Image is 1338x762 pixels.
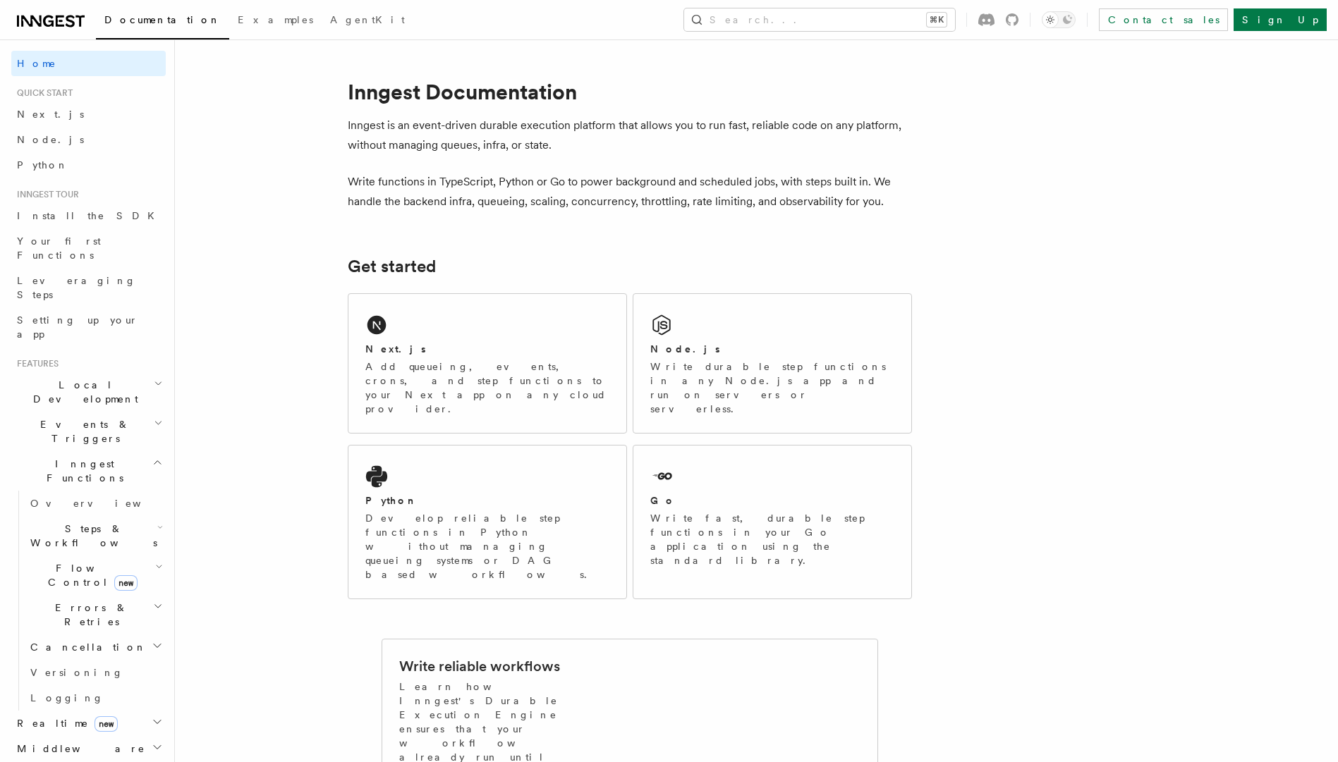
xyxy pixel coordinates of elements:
[11,457,152,485] span: Inngest Functions
[25,685,166,711] a: Logging
[11,451,166,491] button: Inngest Functions
[11,736,166,761] button: Middleware
[17,134,84,145] span: Node.js
[30,498,176,509] span: Overview
[114,575,138,591] span: new
[650,493,676,508] h2: Go
[30,667,123,678] span: Versioning
[1234,8,1327,31] a: Sign Up
[348,172,912,211] p: Write functions in TypeScript, Python or Go to power background and scheduled jobs, with steps bu...
[11,51,166,76] a: Home
[25,660,166,685] a: Versioning
[30,692,104,703] span: Logging
[11,203,166,228] a: Install the SDK
[17,109,84,120] span: Next.js
[11,378,154,406] span: Local Development
[95,716,118,732] span: new
[11,742,145,756] span: Middleware
[25,491,166,516] a: Overview
[11,228,166,268] a: Your first Functions
[96,4,229,39] a: Documentation
[11,127,166,152] a: Node.js
[348,257,436,276] a: Get started
[229,4,322,38] a: Examples
[633,293,912,434] a: Node.jsWrite durable step functions in any Node.js app and run on servers or serverless.
[330,14,405,25] span: AgentKit
[11,307,166,347] a: Setting up your app
[11,372,166,412] button: Local Development
[684,8,955,31] button: Search...⌘K
[25,640,147,654] span: Cancellation
[348,79,912,104] h1: Inngest Documentation
[238,14,313,25] span: Examples
[348,116,912,155] p: Inngest is an event-driven durable execution platform that allows you to run fast, reliable code ...
[348,445,627,599] a: PythonDevelop reliable step functions in Python without managing queueing systems or DAG based wo...
[25,522,157,550] span: Steps & Workflows
[25,516,166,555] button: Steps & Workflows
[365,493,418,508] h2: Python
[11,716,118,730] span: Realtime
[927,13,947,27] kbd: ⌘K
[25,601,153,629] span: Errors & Retries
[11,358,59,369] span: Features
[25,555,166,595] button: Flow Controlnew
[11,102,166,127] a: Next.js
[11,152,166,178] a: Python
[11,268,166,307] a: Leveraging Steps
[1042,11,1076,28] button: Toggle dark mode
[650,342,720,356] h2: Node.js
[17,235,101,261] span: Your first Functions
[11,711,166,736] button: Realtimenew
[1099,8,1228,31] a: Contact sales
[25,634,166,660] button: Cancellation
[11,491,166,711] div: Inngest Functions
[104,14,221,25] span: Documentation
[11,87,73,99] span: Quick start
[17,314,138,340] span: Setting up your app
[365,342,426,356] h2: Next.js
[322,4,413,38] a: AgentKit
[17,159,68,171] span: Python
[365,360,609,416] p: Add queueing, events, crons, and step functions to your Next app on any cloud provider.
[25,561,155,589] span: Flow Control
[348,293,627,434] a: Next.jsAdd queueing, events, crons, and step functions to your Next app on any cloud provider.
[25,595,166,634] button: Errors & Retries
[17,275,136,300] span: Leveraging Steps
[17,56,56,70] span: Home
[11,417,154,445] span: Events & Triggers
[650,360,894,416] p: Write durable step functions in any Node.js app and run on servers or serverless.
[17,210,163,221] span: Install the SDK
[650,511,894,567] p: Write fast, durable step functions in your Go application using the standard library.
[365,511,609,582] p: Develop reliable step functions in Python without managing queueing systems or DAG based workflows.
[633,445,912,599] a: GoWrite fast, durable step functions in your Go application using the standard library.
[11,189,79,200] span: Inngest tour
[399,656,560,676] h2: Write reliable workflows
[11,412,166,451] button: Events & Triggers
